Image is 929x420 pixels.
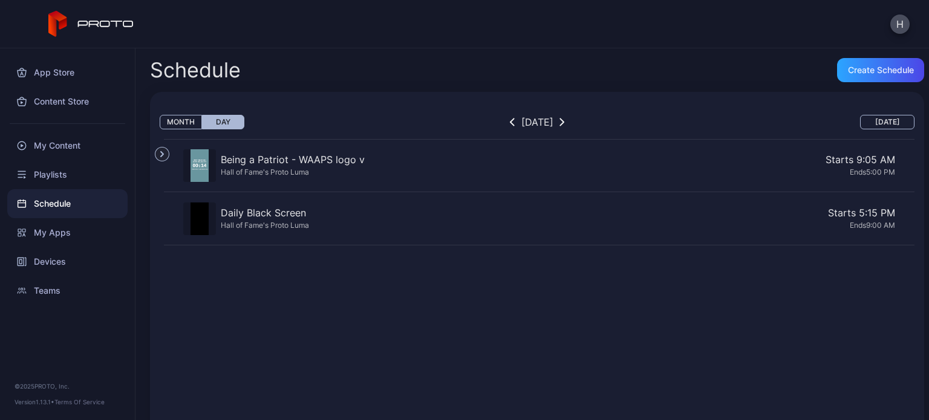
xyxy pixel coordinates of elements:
[7,58,128,87] a: App Store
[221,205,309,220] div: Daily Black Screen
[7,87,128,116] a: Content Store
[202,115,244,129] button: Day
[15,398,54,405] span: Version 1.13.1 •
[7,160,128,189] a: Playlists
[7,218,128,247] a: My Apps
[221,152,365,167] div: Being a Patriot - WAAPS logo v
[7,247,128,276] a: Devices
[7,276,128,305] a: Teams
[314,220,895,230] div: Ends 9:00 AM
[314,205,895,220] div: Starts 5:15 PM
[7,131,128,160] a: My Content
[848,65,914,75] div: Create Schedule
[221,167,365,177] div: Hall of Fame's Proto Luma
[54,398,105,405] a: Terms Of Service
[221,220,309,230] div: Hall of Fame's Proto Luma
[15,381,120,391] div: © 2025 PROTO, Inc.
[860,115,914,129] button: [DATE]
[370,167,895,177] div: Ends 5:00 PM
[7,189,128,218] a: Schedule
[837,58,924,82] button: Create Schedule
[890,15,910,34] button: H
[370,152,895,167] div: Starts 9:05 AM
[150,59,241,81] h2: Schedule
[521,115,553,129] div: [DATE]
[160,115,202,129] button: Month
